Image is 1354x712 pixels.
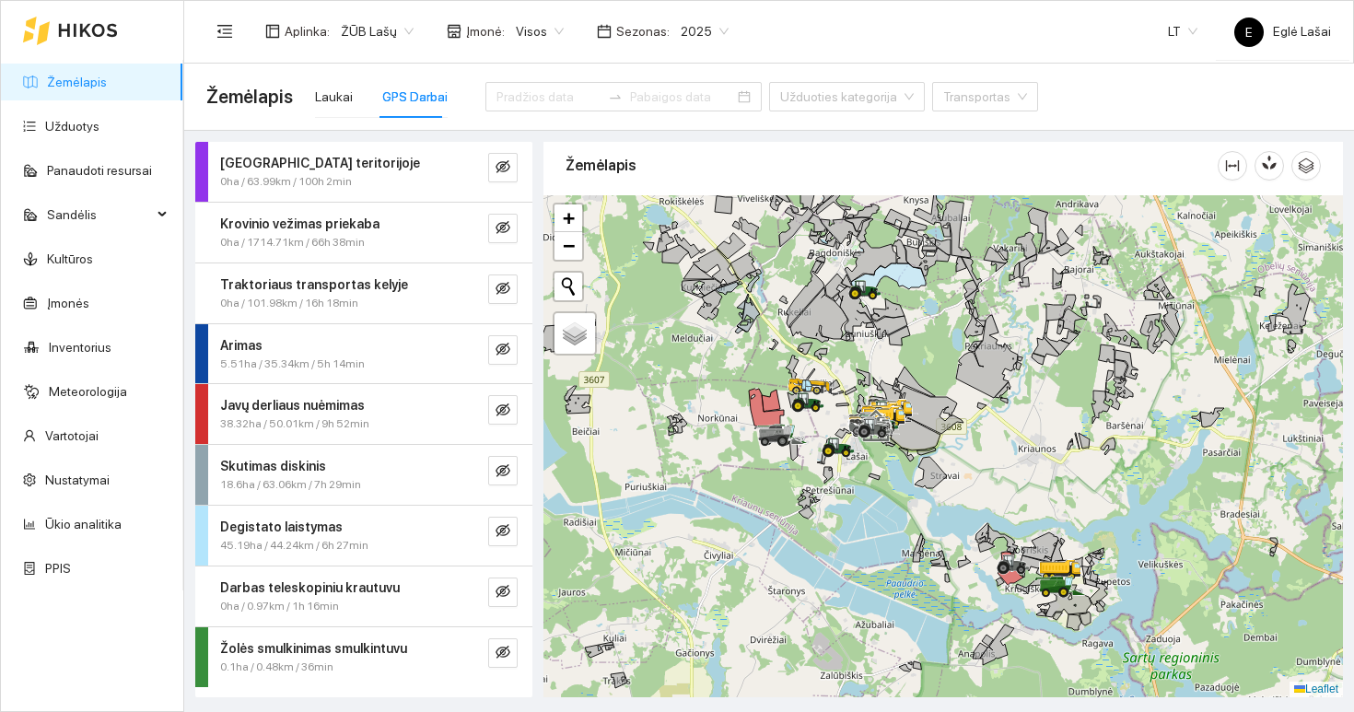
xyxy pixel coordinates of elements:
[195,203,532,263] div: Krovinio vežimas priekaba0ha / 1714.71km / 66h 38mineye-invisible
[496,220,510,238] span: eye-invisible
[566,139,1218,192] div: Žemėlapis
[220,659,333,676] span: 0.1ha / 0.48km / 36min
[1218,151,1247,181] button: column-width
[206,13,243,50] button: menu-fold
[554,313,595,354] a: Layers
[220,598,339,615] span: 0ha / 0.97km / 1h 16min
[195,445,532,505] div: Skutimas diskinis18.6ha / 63.06km / 7h 29mineye-invisible
[1219,158,1246,173] span: column-width
[47,163,152,178] a: Panaudoti resursai
[681,18,729,45] span: 2025
[1294,683,1338,695] a: Leaflet
[47,196,152,233] span: Sandėlis
[47,75,107,89] a: Žemėlapis
[608,89,623,104] span: swap-right
[382,87,448,107] div: GPS Darbai
[220,537,368,554] span: 45.19ha / 44.24km / 6h 27min
[315,87,353,107] div: Laukai
[488,517,518,546] button: eye-invisible
[220,234,365,251] span: 0ha / 1714.71km / 66h 38min
[496,584,510,601] span: eye-invisible
[195,566,532,626] div: Darbas teleskopiniu krautuvu0ha / 0.97km / 1h 16mineye-invisible
[341,18,414,45] span: ŽŪB Lašų
[608,89,623,104] span: to
[1234,24,1331,39] span: Eglė Lašai
[488,335,518,365] button: eye-invisible
[488,395,518,425] button: eye-invisible
[496,645,510,662] span: eye-invisible
[220,156,420,170] strong: [GEOGRAPHIC_DATA] teritorijoje
[195,627,532,687] div: Žolės smulkinimas smulkintuvu0.1ha / 0.48km / 36mineye-invisible
[45,119,99,134] a: Užduotys
[195,384,532,444] div: Javų derliaus nuėmimas38.32ha / 50.01km / 9h 52mineye-invisible
[220,398,365,413] strong: Javų derliaus nuėmimas
[488,153,518,182] button: eye-invisible
[45,517,122,531] a: Ūkio analitika
[220,338,263,353] strong: Arimas
[206,82,293,111] span: Žemėlapis
[195,324,532,384] div: Arimas5.51ha / 35.34km / 5h 14mineye-invisible
[554,204,582,232] a: Zoom in
[563,234,575,257] span: −
[220,216,379,231] strong: Krovinio vežimas priekaba
[1245,18,1253,47] span: E
[488,456,518,485] button: eye-invisible
[220,641,407,656] strong: Žolės smulkinimas smulkintuvu
[49,384,127,399] a: Meteorologija
[630,87,734,107] input: Pabaigos data
[195,263,532,323] div: Traktoriaus transportas kelyje0ha / 101.98km / 16h 18mineye-invisible
[47,251,93,266] a: Kultūros
[49,340,111,355] a: Inventorius
[216,23,233,40] span: menu-fold
[220,580,400,595] strong: Darbas teleskopiniu krautuvu
[616,21,670,41] span: Sezonas :
[1168,18,1197,45] span: LT
[466,21,505,41] span: Įmonė :
[220,459,326,473] strong: Skutimas diskinis
[45,428,99,443] a: Vartotojai
[496,523,510,541] span: eye-invisible
[45,561,71,576] a: PPIS
[554,232,582,260] a: Zoom out
[45,473,110,487] a: Nustatymai
[220,295,358,312] span: 0ha / 101.98km / 16h 18min
[597,24,612,39] span: calendar
[220,356,365,373] span: 5.51ha / 35.34km / 5h 14min
[563,206,575,229] span: +
[195,142,532,202] div: [GEOGRAPHIC_DATA] teritorijoje0ha / 63.99km / 100h 2mineye-invisible
[488,578,518,607] button: eye-invisible
[554,273,582,300] button: Initiate a new search
[496,463,510,481] span: eye-invisible
[47,296,89,310] a: Įmonės
[496,281,510,298] span: eye-invisible
[496,87,601,107] input: Pradžios data
[265,24,280,39] span: layout
[220,415,369,433] span: 38.32ha / 50.01km / 9h 52min
[220,277,408,292] strong: Traktoriaus transportas kelyje
[488,274,518,304] button: eye-invisible
[195,506,532,566] div: Degistato laistymas45.19ha / 44.24km / 6h 27mineye-invisible
[488,214,518,243] button: eye-invisible
[220,173,352,191] span: 0ha / 63.99km / 100h 2min
[516,18,564,45] span: Visos
[447,24,461,39] span: shop
[496,342,510,359] span: eye-invisible
[220,476,361,494] span: 18.6ha / 63.06km / 7h 29min
[496,159,510,177] span: eye-invisible
[220,519,343,534] strong: Degistato laistymas
[285,21,330,41] span: Aplinka :
[496,403,510,420] span: eye-invisible
[488,638,518,668] button: eye-invisible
